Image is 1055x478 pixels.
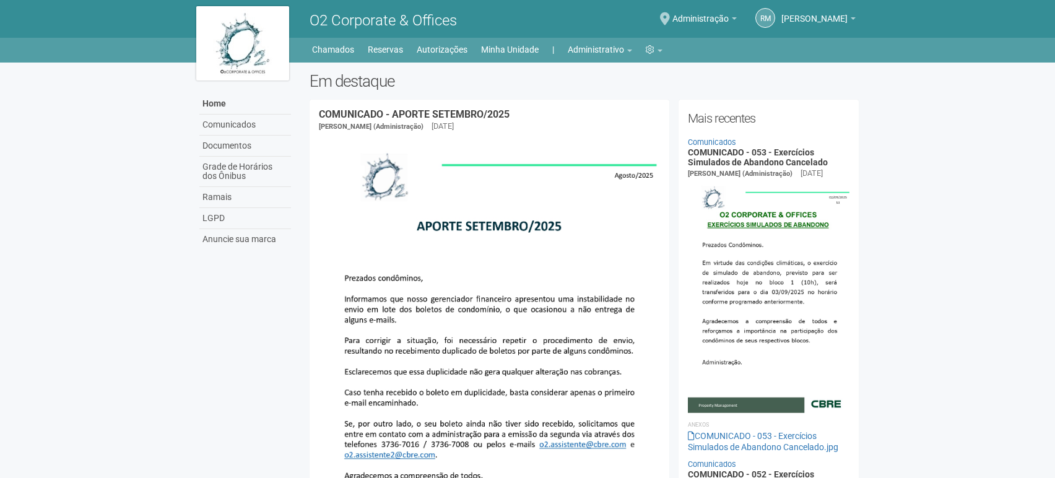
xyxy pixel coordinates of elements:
a: [PERSON_NAME] [781,15,856,25]
a: Administrativo [568,41,632,58]
a: Grade de Horários dos Ônibus [199,157,291,187]
a: | [552,41,554,58]
span: Administração [672,2,729,24]
a: Administração [672,15,737,25]
a: Autorizações [417,41,467,58]
span: Rogério Machado [781,2,848,24]
a: Comunicados [688,137,736,147]
a: Configurações [646,41,662,58]
a: Chamados [312,41,354,58]
a: COMUNICADO - APORTE SETEMBRO/2025 [319,108,510,120]
a: Comunicados [199,115,291,136]
h2: Mais recentes [688,109,849,128]
a: Comunicados [688,459,736,469]
a: Anuncie sua marca [199,229,291,250]
a: COMUNICADO - 053 - Exercícios Simulados de Abandono Cancelado.jpg [688,431,838,452]
a: Ramais [199,187,291,208]
a: Minha Unidade [481,41,539,58]
span: O2 Corporate & Offices [310,12,457,29]
img: COMUNICADO%20-%20053%20-%20Exerc%C3%ADcios%20Simulados%20de%20Abandono%20Cancelado.jpg [688,180,849,412]
span: [PERSON_NAME] (Administração) [319,123,423,131]
a: COMUNICADO - 053 - Exercícios Simulados de Abandono Cancelado [688,147,828,167]
div: [DATE] [432,121,454,132]
a: Home [199,93,291,115]
a: LGPD [199,208,291,229]
li: Anexos [688,419,849,430]
img: logo.jpg [196,6,289,80]
a: Documentos [199,136,291,157]
span: [PERSON_NAME] (Administração) [688,170,792,178]
a: Reservas [368,41,403,58]
div: [DATE] [801,168,823,179]
a: RM [755,8,775,28]
h2: Em destaque [310,72,859,90]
